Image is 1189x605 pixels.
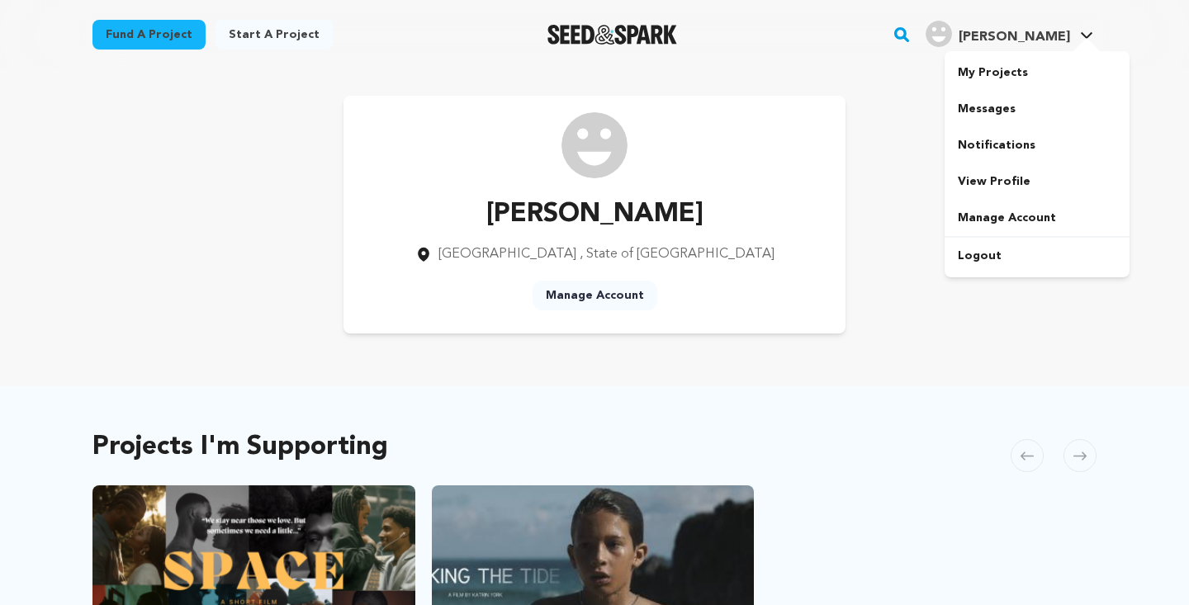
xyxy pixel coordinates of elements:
[945,127,1130,163] a: Notifications
[438,248,576,261] span: [GEOGRAPHIC_DATA]
[580,248,775,261] span: , State of [GEOGRAPHIC_DATA]
[945,54,1130,91] a: My Projects
[415,195,775,234] p: [PERSON_NAME]
[216,20,333,50] a: Start a project
[533,281,657,310] a: Manage Account
[926,21,952,47] img: user.png
[922,17,1097,47] a: Ana M.'s Profile
[945,200,1130,236] a: Manage Account
[92,436,388,459] h2: Projects I'm Supporting
[945,91,1130,127] a: Messages
[922,17,1097,52] span: Ana M.'s Profile
[547,25,677,45] a: Seed&Spark Homepage
[561,112,628,178] img: /img/default-images/user/medium/user.png image
[945,163,1130,200] a: View Profile
[959,31,1070,44] span: [PERSON_NAME]
[945,238,1130,274] a: Logout
[547,25,677,45] img: Seed&Spark Logo Dark Mode
[92,20,206,50] a: Fund a project
[926,21,1070,47] div: Ana M.'s Profile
